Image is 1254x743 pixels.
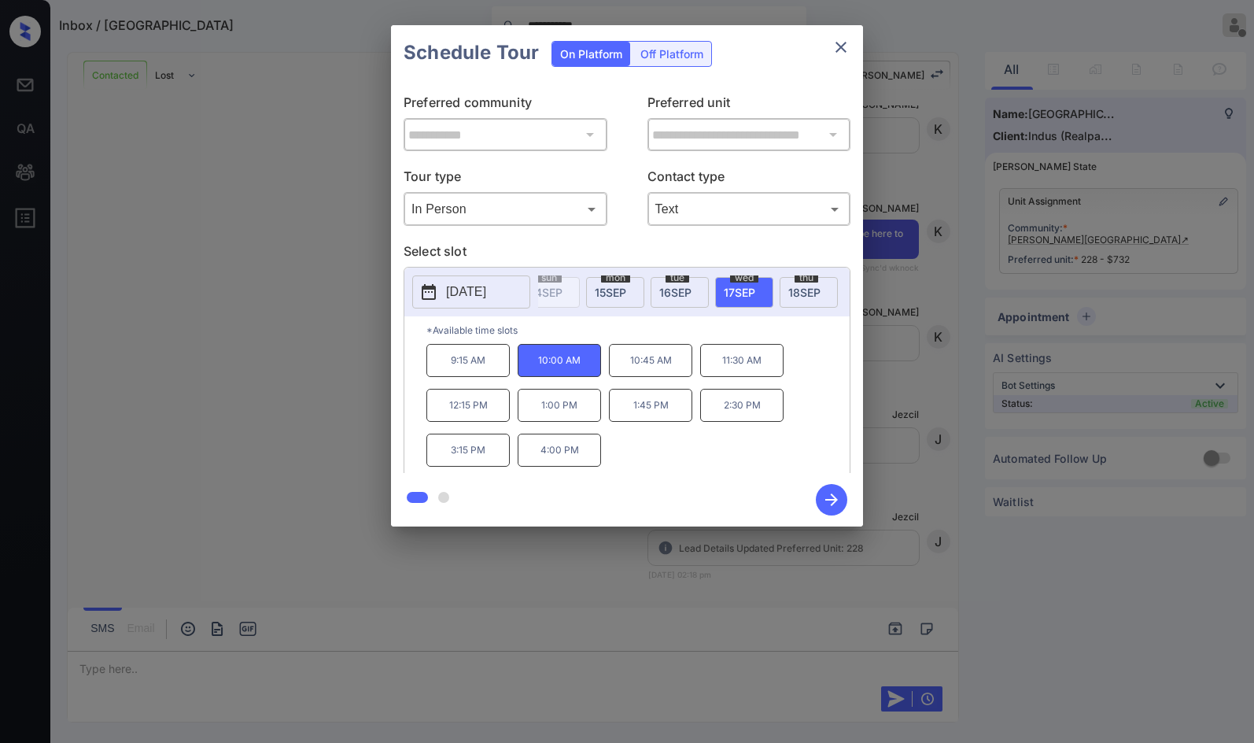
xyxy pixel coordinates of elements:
p: 11:30 AM [700,344,784,377]
p: 10:00 AM [518,344,601,377]
p: 4:00 PM [518,434,601,467]
p: Preferred community [404,93,607,118]
button: [DATE] [412,275,530,309]
span: 16 SEP [659,286,692,299]
p: 2:30 PM [700,389,784,422]
span: mon [601,273,630,283]
p: 10:45 AM [609,344,692,377]
p: Contact type [647,167,851,192]
div: date-select [651,277,709,308]
p: Preferred unit [647,93,851,118]
h2: Schedule Tour [391,25,551,80]
div: On Platform [552,42,630,66]
p: 3:15 PM [426,434,510,467]
div: Off Platform [633,42,711,66]
button: btn-next [806,479,857,520]
button: close [825,31,857,63]
p: *Available time slots [426,316,850,344]
div: date-select [715,277,773,308]
span: 15 SEP [595,286,626,299]
p: 12:15 PM [426,389,510,422]
p: Select slot [404,242,850,267]
span: wed [730,273,758,283]
p: [DATE] [446,283,486,301]
span: 17 SEP [724,286,755,299]
span: thu [795,273,818,283]
div: date-select [586,277,644,308]
p: 1:00 PM [518,389,601,422]
div: In Person [408,196,603,222]
p: 9:15 AM [426,344,510,377]
p: 1:45 PM [609,389,692,422]
div: Text [651,196,847,222]
span: 18 SEP [788,286,821,299]
div: date-select [780,277,838,308]
span: tue [666,273,689,283]
p: Tour type [404,167,607,192]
